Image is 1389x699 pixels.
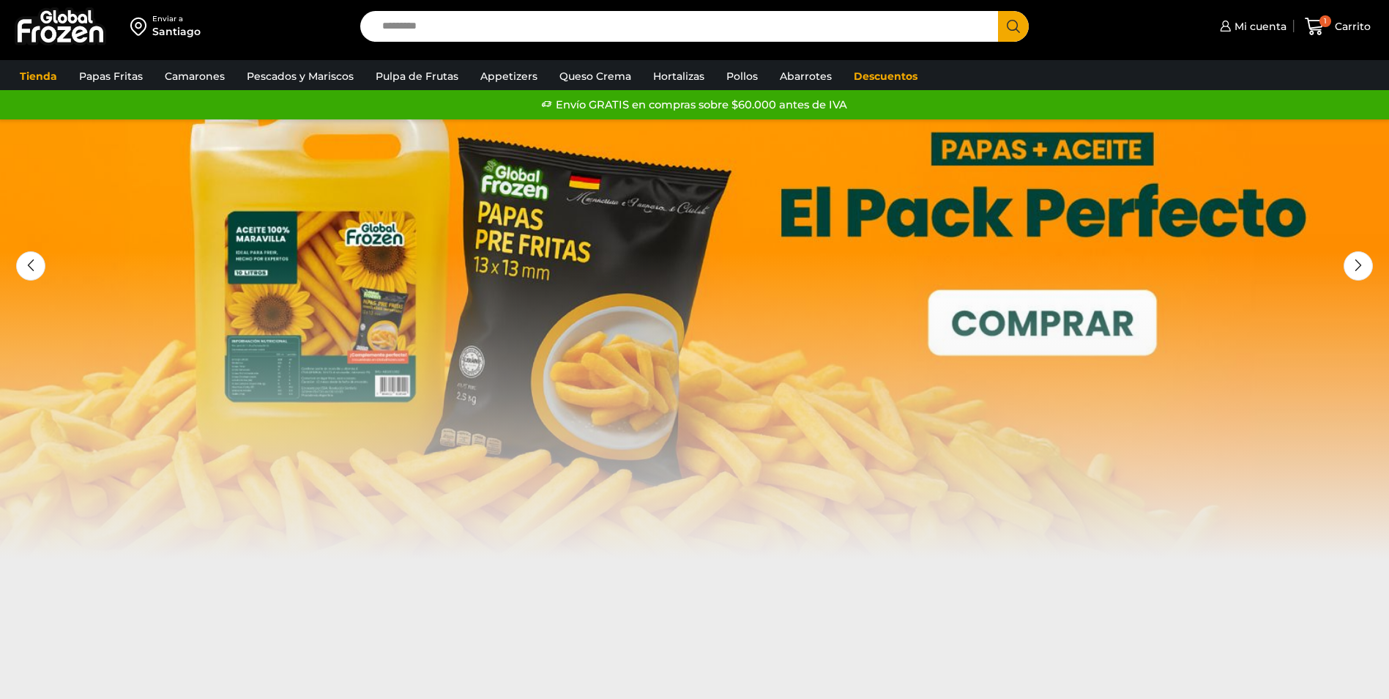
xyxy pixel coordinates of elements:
[157,62,232,90] a: Camarones
[130,14,152,39] img: address-field-icon.svg
[646,62,712,90] a: Hortalizas
[239,62,361,90] a: Pescados y Mariscos
[72,62,150,90] a: Papas Fritas
[998,11,1029,42] button: Search button
[12,62,64,90] a: Tienda
[846,62,925,90] a: Descuentos
[552,62,638,90] a: Queso Crema
[772,62,839,90] a: Abarrotes
[1319,15,1331,27] span: 1
[1216,12,1286,41] a: Mi cuenta
[152,14,201,24] div: Enviar a
[152,24,201,39] div: Santiago
[1331,19,1371,34] span: Carrito
[1231,19,1286,34] span: Mi cuenta
[1301,10,1374,44] a: 1 Carrito
[719,62,765,90] a: Pollos
[473,62,545,90] a: Appetizers
[368,62,466,90] a: Pulpa de Frutas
